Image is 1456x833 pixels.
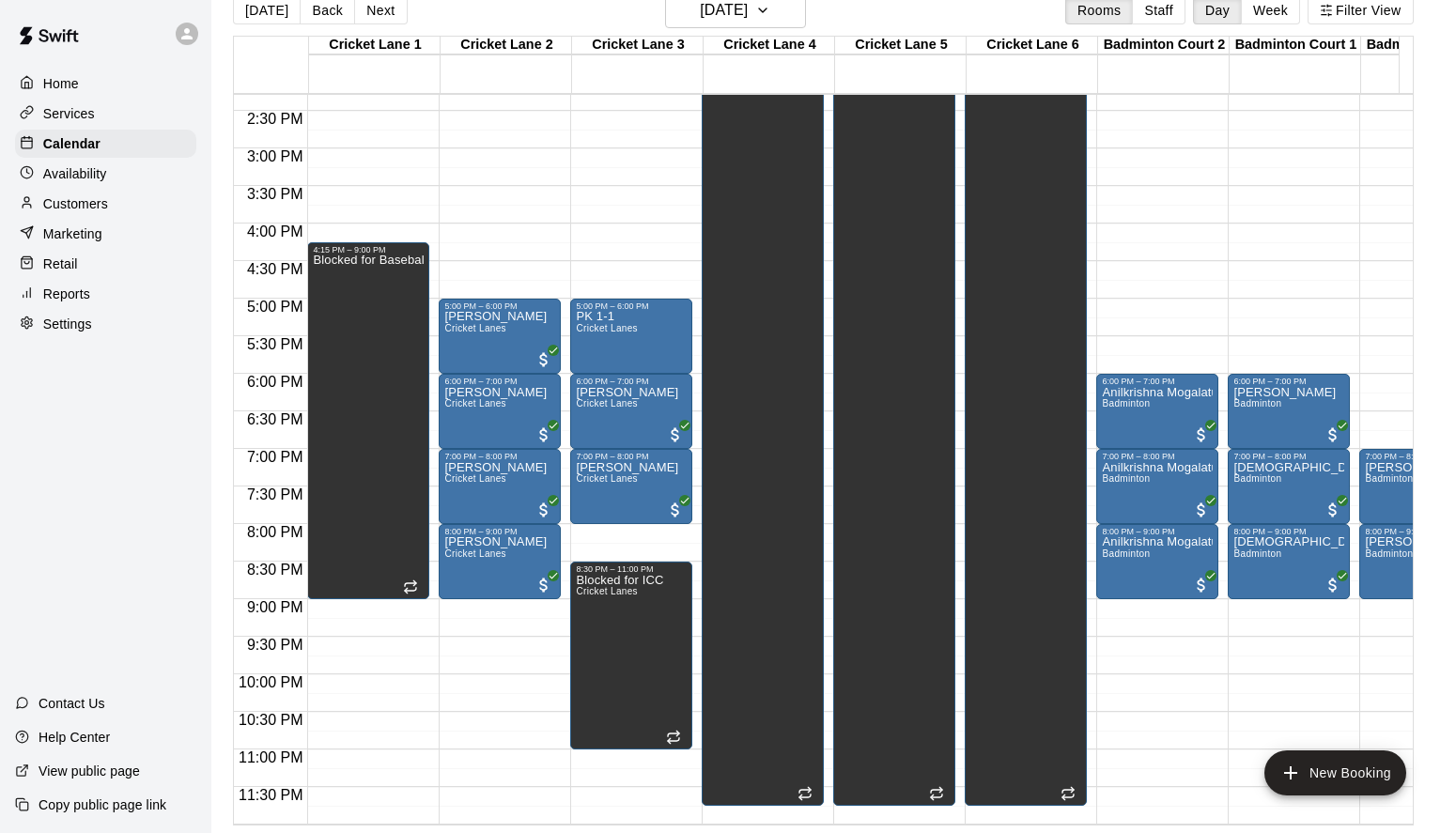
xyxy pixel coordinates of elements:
[309,37,441,54] div: Cricket Lane 1
[1324,501,1342,519] span: All customers have paid
[1061,786,1076,801] span: Recurring event
[39,728,110,747] p: Help Center
[43,255,78,273] p: Retail
[15,280,196,308] a: Reports
[576,586,637,596] span: Cricket Lanes
[439,449,561,524] div: 7:00 PM – 8:00 PM: Anjan Medicherla
[666,730,681,745] span: Recurring event
[1102,377,1213,386] div: 6:00 PM – 7:00 PM
[444,527,555,536] div: 8:00 PM – 9:00 PM
[439,374,561,449] div: 6:00 PM – 7:00 PM: Srikanth Vinukonda
[1098,37,1230,54] div: Badminton Court 2
[704,37,835,54] div: Cricket Lane 4
[39,694,105,713] p: Contact Us
[1102,473,1150,484] span: Badminton
[1233,527,1344,536] div: 8:00 PM – 9:00 PM
[572,37,704,54] div: Cricket Lane 3
[43,315,92,333] p: Settings
[234,712,307,728] span: 10:30 PM
[576,301,687,311] div: 5:00 PM – 6:00 PM
[1228,524,1350,599] div: 8:00 PM – 9:00 PM: Krishna Vomaravelli
[570,449,692,524] div: 7:00 PM – 8:00 PM: Nagamahesh Kancheti
[43,224,102,243] p: Marketing
[43,194,108,213] p: Customers
[1233,548,1281,559] span: Badminton
[242,186,308,202] span: 3:30 PM
[1102,398,1150,409] span: Badminton
[1230,37,1361,54] div: Badminton Court 1
[242,374,308,390] span: 6:00 PM
[444,301,555,311] div: 5:00 PM – 6:00 PM
[242,224,308,239] span: 4:00 PM
[835,37,967,54] div: Cricket Lane 5
[1324,425,1342,444] span: All customers have paid
[242,486,308,502] span: 7:30 PM
[439,524,561,599] div: 8:00 PM – 9:00 PM: Nagamahesh Kancheti
[15,100,196,128] a: Services
[242,599,308,615] span: 9:00 PM
[439,299,561,374] div: 5:00 PM – 6:00 PM: Srikanth Vinukonda
[1096,524,1218,599] div: 8:00 PM – 9:00 PM: Anilkrishna Mogalaturthi
[1233,398,1281,409] span: Badminton
[313,245,424,255] div: 4:15 PM – 9:00 PM
[234,749,307,765] span: 11:00 PM
[576,323,637,333] span: Cricket Lanes
[234,674,307,690] span: 10:00 PM
[1192,425,1211,444] span: All customers have paid
[534,425,553,444] span: All customers have paid
[444,473,505,484] span: Cricket Lanes
[15,160,196,188] a: Availability
[1192,576,1211,594] span: All customers have paid
[15,250,196,278] a: Retail
[1096,449,1218,524] div: 7:00 PM – 8:00 PM: Anilkrishna Mogalaturthi
[1096,374,1218,449] div: 6:00 PM – 7:00 PM: Anilkrishna Mogalaturthi
[441,37,572,54] div: Cricket Lane 2
[242,261,308,277] span: 4:30 PM
[576,452,687,461] div: 7:00 PM – 8:00 PM
[43,285,90,303] p: Reports
[444,398,505,409] span: Cricket Lanes
[570,374,692,449] div: 6:00 PM – 7:00 PM: Anjan Medicherla
[242,524,308,540] span: 8:00 PM
[444,452,555,461] div: 7:00 PM – 8:00 PM
[242,449,308,465] span: 7:00 PM
[1192,501,1211,519] span: All customers have paid
[43,104,95,123] p: Services
[1228,374,1350,449] div: 6:00 PM – 7:00 PM: Kiran Kotha
[576,398,637,409] span: Cricket Lanes
[1233,377,1344,386] div: 6:00 PM – 7:00 PM
[242,637,308,653] span: 9:30 PM
[1102,548,1150,559] span: Badminton
[242,562,308,578] span: 8:30 PM
[534,501,553,519] span: All customers have paid
[967,37,1098,54] div: Cricket Lane 6
[1228,449,1350,524] div: 7:00 PM – 8:00 PM: Krishna Vomaravelli
[43,74,79,93] p: Home
[570,562,692,749] div: 8:30 PM – 11:00 PM: Blocked for ICC
[15,310,196,338] a: Settings
[15,190,196,218] a: Customers
[666,501,685,519] span: All customers have paid
[1365,473,1413,484] span: Badminton
[15,220,196,248] a: Marketing
[444,548,505,559] span: Cricket Lanes
[666,425,685,444] span: All customers have paid
[43,134,101,153] p: Calendar
[1233,452,1344,461] div: 7:00 PM – 8:00 PM
[576,377,687,386] div: 6:00 PM – 7:00 PM
[534,576,553,594] span: All customers have paid
[242,111,308,127] span: 2:30 PM
[576,473,637,484] span: Cricket Lanes
[570,299,692,374] div: 5:00 PM – 6:00 PM: PK 1-1
[15,69,196,98] a: Home
[929,786,944,801] span: Recurring event
[576,564,687,574] div: 8:30 PM – 11:00 PM
[15,130,196,158] a: Calendar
